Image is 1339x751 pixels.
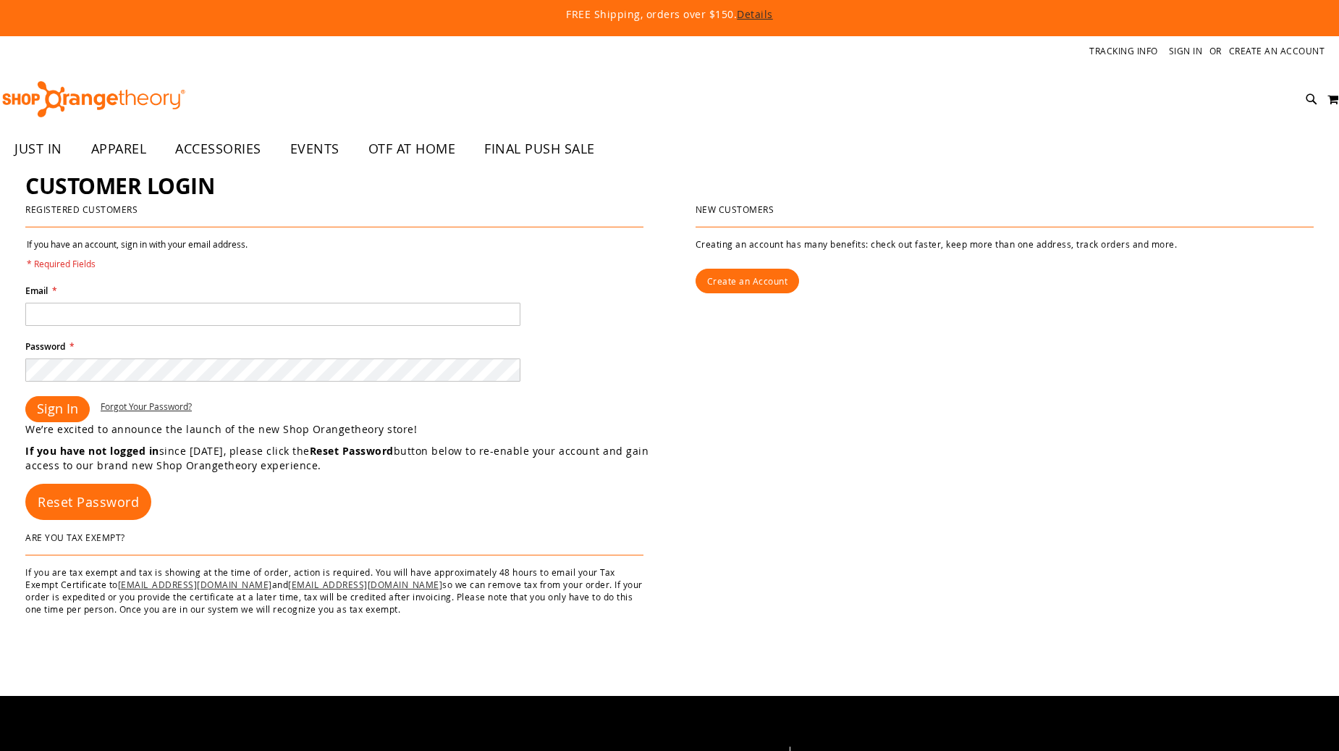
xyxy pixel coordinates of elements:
[91,133,147,165] span: APPAREL
[25,238,249,270] legend: If you have an account, sign in with your email address.
[470,133,609,166] a: FINAL PUSH SALE
[235,7,1104,22] p: FREE Shipping, orders over $150.
[310,444,394,458] strong: Reset Password
[25,484,151,520] a: Reset Password
[368,133,456,165] span: OTF AT HOME
[25,204,138,215] strong: Registered Customers
[696,204,774,215] strong: New Customers
[25,396,90,422] button: Sign In
[354,133,470,166] a: OTF AT HOME
[484,133,595,165] span: FINAL PUSH SALE
[25,285,48,297] span: Email
[25,340,65,353] span: Password
[25,444,159,458] strong: If you have not logged in
[707,275,788,287] span: Create an Account
[737,7,773,21] a: Details
[77,133,161,166] a: APPAREL
[175,133,261,165] span: ACCESSORIES
[25,566,643,616] p: If you are tax exempt and tax is showing at the time of order, action is required. You will have ...
[101,400,192,412] span: Forgot Your Password?
[1229,45,1325,57] a: Create an Account
[696,238,1314,251] p: Creating an account has many benefits: check out faster, keep more than one address, track orders...
[1169,45,1203,57] a: Sign In
[38,493,139,511] span: Reset Password
[37,400,78,417] span: Sign In
[25,422,669,437] p: We’re excited to announce the launch of the new Shop Orangetheory store!
[101,400,192,413] a: Forgot Your Password?
[161,133,276,166] a: ACCESSORIES
[696,269,800,293] a: Create an Account
[14,133,62,165] span: JUST IN
[25,171,214,201] span: Customer Login
[276,133,354,166] a: EVENTS
[25,532,125,543] strong: Are You Tax Exempt?
[27,258,248,270] span: * Required Fields
[25,444,669,473] p: since [DATE], please click the button below to re-enable your account and gain access to our bran...
[1089,45,1158,57] a: Tracking Info
[118,579,272,590] a: [EMAIL_ADDRESS][DOMAIN_NAME]
[290,133,339,165] span: EVENTS
[288,579,442,590] a: [EMAIL_ADDRESS][DOMAIN_NAME]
